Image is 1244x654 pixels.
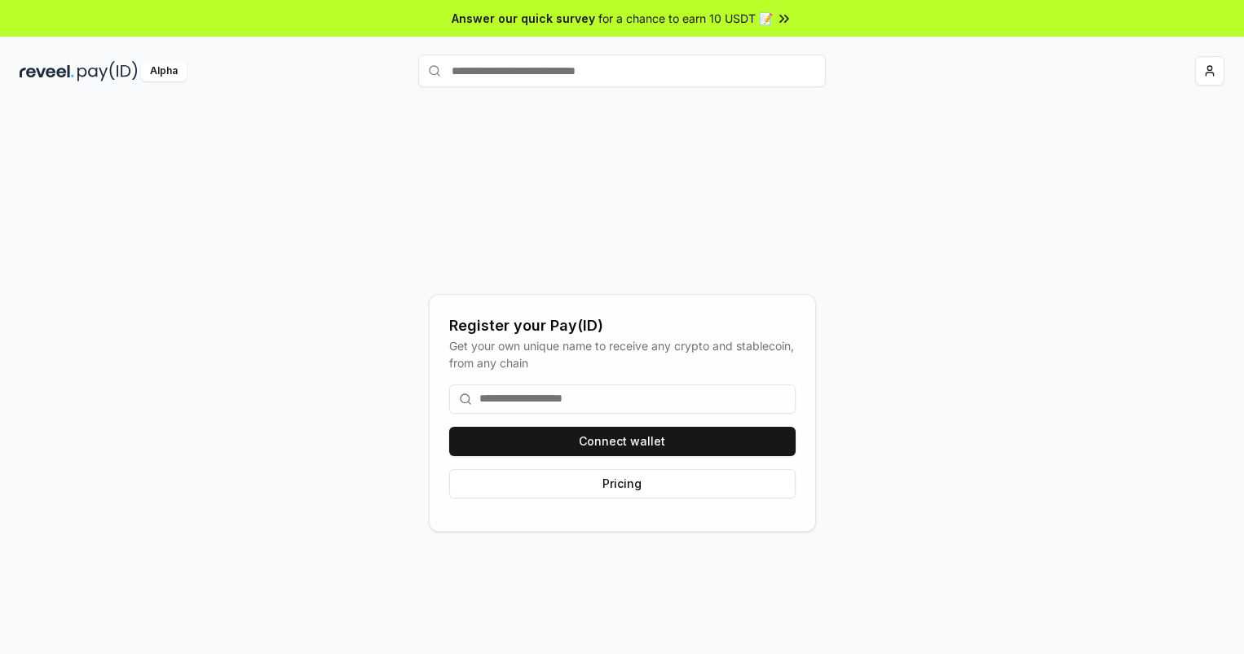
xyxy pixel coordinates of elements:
button: Connect wallet [449,427,796,456]
button: Pricing [449,469,796,498]
div: Alpha [141,61,187,81]
span: Answer our quick survey [452,10,595,27]
img: pay_id [77,61,138,81]
img: reveel_dark [20,61,74,81]
div: Register your Pay(ID) [449,314,796,337]
div: Get your own unique name to receive any crypto and stablecoin, from any chain [449,337,796,371]
span: for a chance to earn 10 USDT 📝 [598,10,773,27]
